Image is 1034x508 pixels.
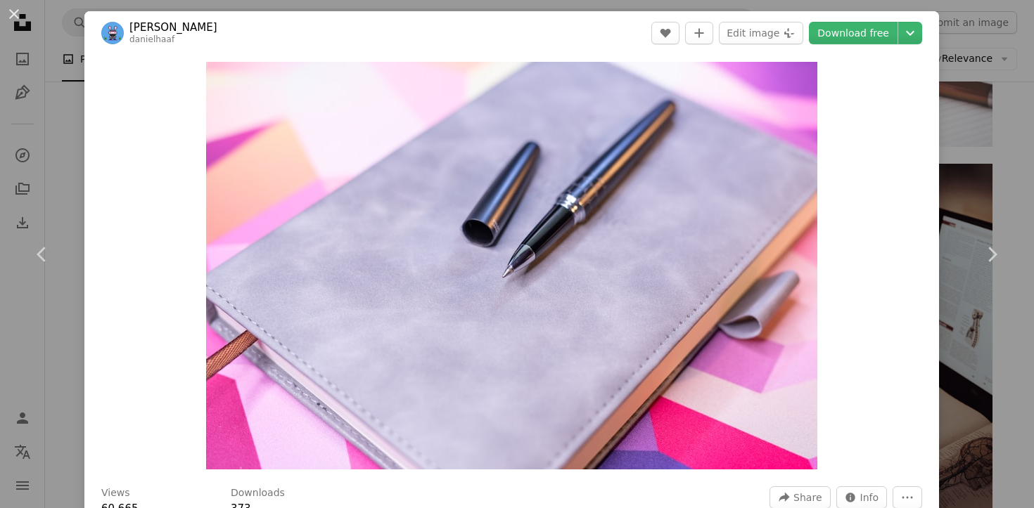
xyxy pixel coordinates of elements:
[860,487,879,508] span: Info
[651,22,679,44] button: Like
[793,487,822,508] span: Share
[809,22,898,44] a: Download free
[101,486,130,500] h3: Views
[129,20,217,34] a: [PERSON_NAME]
[206,62,817,469] button: Zoom in on this image
[898,22,922,44] button: Choose download size
[206,62,817,469] img: a notebook with a pen on top of it
[101,22,124,44] img: Go to Daniel Haaf's profile
[719,22,803,44] button: Edit image
[129,34,174,44] a: danielhaaf
[231,486,285,500] h3: Downloads
[950,187,1034,322] a: Next
[685,22,713,44] button: Add to Collection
